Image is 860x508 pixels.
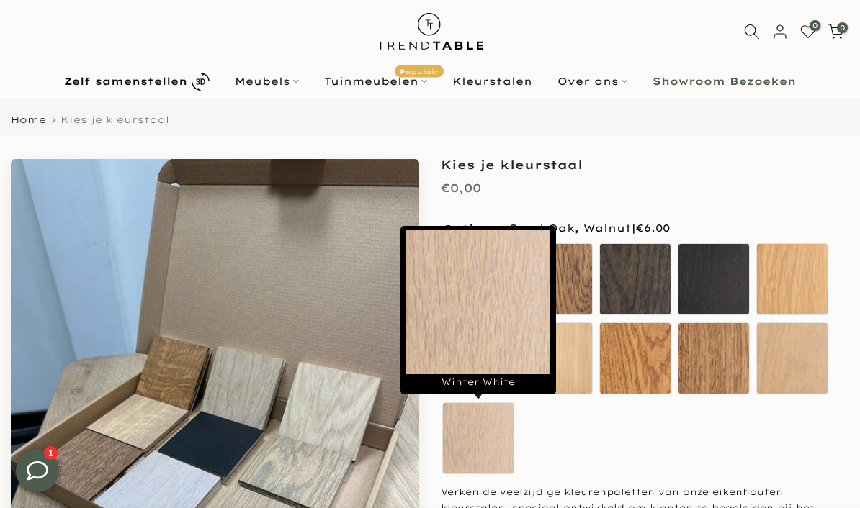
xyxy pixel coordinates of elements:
[441,159,849,171] h1: Kies je kleurstaal
[64,76,187,86] b: Zelf samenstellen
[223,73,312,90] a: Meubels
[52,69,223,94] a: Zelf samenstellen
[440,73,545,90] a: Kleurstalen
[312,73,440,90] a: TuinmeubelenPopulair
[632,222,670,235] span: |
[1,435,73,507] iframe: toggle-frame
[400,226,556,394] div: Winter White
[443,224,502,234] span: Opties:
[61,114,169,125] span: Kies je kleurstaal
[545,73,640,90] a: Over ons
[828,24,843,40] a: 0
[406,230,550,374] img: WinterWhite.jpg
[800,24,816,40] a: 0
[640,73,809,90] a: Showroom Bezoeken
[509,219,670,237] span: Sand Oak, Walnut
[636,222,670,235] span: €6.00
[837,22,848,33] span: 0
[810,20,820,31] span: 0
[653,76,796,86] b: Showroom Bezoeken
[395,65,444,78] span: Populair
[11,115,46,124] a: Home
[441,178,481,199] div: €0,00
